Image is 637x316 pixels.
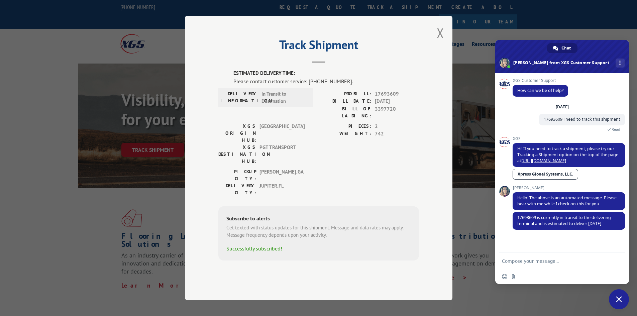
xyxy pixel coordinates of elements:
label: DELIVERY INFORMATION: [220,90,258,105]
span: [DATE] [375,98,419,105]
a: Xpress Global Systems, LLC. [513,169,578,180]
span: 17693609 i need to track this shipment [544,116,620,122]
label: WEIGHT: [319,130,371,138]
h2: Track Shipment [218,40,419,53]
span: 17693609 [375,90,419,98]
span: Insert an emoji [502,274,507,279]
label: XGS ORIGIN HUB: [218,123,256,144]
a: [URL][DOMAIN_NAME] [521,158,566,164]
span: Chat [561,43,571,53]
span: Send a file [511,274,516,279]
textarea: Compose your message... [502,258,608,264]
span: [PERSON_NAME] , GA [259,168,305,182]
span: 2 [375,123,419,130]
button: Close modal [437,24,444,42]
label: PIECES: [319,123,371,130]
div: Chat [547,43,577,53]
label: ESTIMATED DELIVERY TIME: [233,70,419,77]
label: PROBILL: [319,90,371,98]
div: Close chat [609,289,629,309]
span: [PERSON_NAME] [513,186,625,190]
label: XGS DESTINATION HUB: [218,144,256,165]
div: Get texted with status updates for this shipment. Message and data rates may apply. Message frequ... [226,224,411,239]
span: How can we be of help? [517,88,563,93]
span: XGS [513,136,625,141]
span: Hi! If you need to track a shipment, please try our Tracking a Shipment option on the top of the ... [517,146,618,164]
span: 742 [375,130,419,138]
span: In Transit to Destination [261,90,307,105]
div: Subscribe to alerts [226,214,411,224]
span: JUPITER , FL [259,182,305,196]
label: BILL OF LADING: [319,105,371,119]
span: XGS Customer Support [513,78,568,83]
span: [GEOGRAPHIC_DATA] [259,123,305,144]
label: BILL DATE: [319,98,371,105]
span: Hello! The above is an automated message. Please bear with me while I check on this for you [517,195,617,207]
span: PGT TRANSPORT [259,144,305,165]
div: Successfully subscribed! [226,244,411,252]
label: DELIVERY CITY: [218,182,256,196]
span: Read [612,127,620,132]
div: More channels [616,59,625,68]
label: PICKUP CITY: [218,168,256,182]
span: 17693609 is currently in transit to the delivering terminal and is estimated to deliver [DATE] [517,215,611,226]
div: [DATE] [556,105,569,109]
div: Please contact customer service: [PHONE_NUMBER]. [233,77,419,85]
span: 3397720 [375,105,419,119]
